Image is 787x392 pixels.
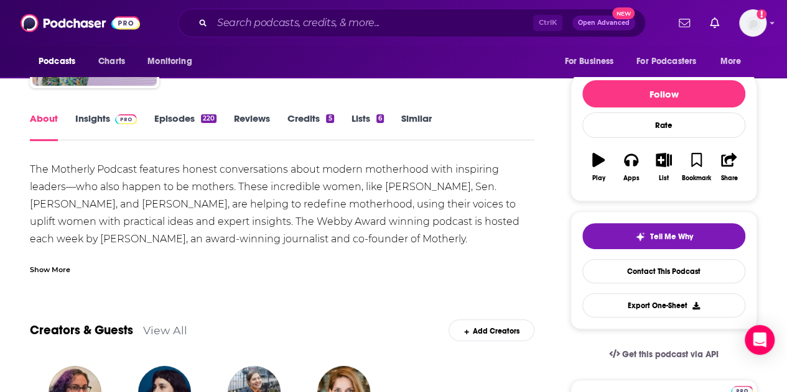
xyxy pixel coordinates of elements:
span: For Business [564,53,613,70]
div: Open Intercom Messenger [745,325,775,355]
span: Open Advanced [578,20,630,26]
button: Open AdvancedNew [572,16,635,30]
button: Follow [582,80,745,107]
svg: Add a profile image [757,9,766,19]
div: Search podcasts, credits, & more... [178,9,646,37]
button: Share [713,145,745,189]
div: 6 [376,114,384,123]
div: List [659,175,669,182]
button: open menu [556,50,629,73]
a: Show notifications dropdown [705,12,724,34]
a: Charts [90,50,133,73]
div: Bookmark [682,175,711,182]
a: InsightsPodchaser Pro [75,112,137,141]
span: Get this podcast via API [622,349,719,360]
div: Rate [582,112,745,138]
a: Similar [401,112,432,141]
a: Show notifications dropdown [674,12,695,34]
div: 220 [201,114,217,123]
a: About [30,112,58,141]
div: Play [592,175,605,182]
span: Monitoring [147,53,192,70]
a: Reviews [234,112,270,141]
div: 5 [326,114,333,123]
div: Apps [623,175,640,182]
img: Podchaser Pro [115,114,137,124]
img: Podchaser - Follow, Share and Rate Podcasts [21,11,140,35]
img: tell me why sparkle [635,232,645,242]
span: Ctrl K [533,15,562,31]
a: Credits5 [287,112,333,141]
button: open menu [712,50,757,73]
div: The Motherly Podcast features honest conversations about modern motherhood with inspiring leaders... [30,161,534,283]
div: Share [720,175,737,182]
span: Tell Me Why [650,232,693,242]
a: Creators & Guests [30,322,133,338]
button: open menu [628,50,714,73]
div: Add Creators [449,319,534,341]
a: Get this podcast via API [599,339,729,370]
span: Podcasts [39,53,75,70]
span: Charts [98,53,125,70]
img: User Profile [739,9,766,37]
button: List [648,145,680,189]
a: Lists6 [352,112,384,141]
a: Contact This Podcast [582,259,745,283]
button: Bookmark [680,145,712,189]
span: For Podcasters [636,53,696,70]
a: View All [143,324,187,337]
span: Logged in as SarahCBreivogel [739,9,766,37]
button: Play [582,145,615,189]
button: Apps [615,145,647,189]
button: open menu [139,50,208,73]
button: open menu [30,50,91,73]
input: Search podcasts, credits, & more... [212,13,533,33]
a: Episodes220 [154,112,217,141]
span: New [612,7,635,19]
button: Export One-Sheet [582,293,745,317]
span: More [720,53,742,70]
button: tell me why sparkleTell Me Why [582,223,745,249]
button: Show profile menu [739,9,766,37]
